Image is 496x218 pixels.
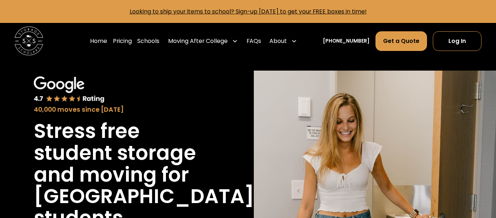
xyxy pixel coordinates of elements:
[375,31,427,51] a: Get a Quote
[247,31,261,51] a: FAQs
[34,105,208,115] div: 40,000 moves since [DATE]
[269,37,287,45] div: About
[113,31,132,51] a: Pricing
[90,31,107,51] a: Home
[168,37,228,45] div: Moving After College
[165,31,241,51] div: Moving After College
[34,76,104,103] img: Google 4.7 star rating
[433,31,482,51] a: Log In
[34,186,254,207] h1: [GEOGRAPHIC_DATA]
[323,37,370,45] a: [PHONE_NUMBER]
[267,31,300,51] div: About
[15,27,43,55] img: Storage Scholars main logo
[34,120,208,186] h1: Stress free student storage and moving for
[137,31,159,51] a: Schools
[130,7,367,16] a: Looking to ship your items to school? Sign-up [DATE] to get your FREE boxes in time!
